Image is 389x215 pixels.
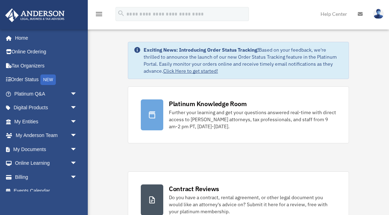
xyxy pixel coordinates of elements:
div: Contract Reviews [169,184,219,193]
a: Click Here to get started! [163,68,218,74]
img: User Pic [373,9,384,19]
div: Do you have a contract, rental agreement, or other legal document you would like an attorney's ad... [169,194,336,215]
span: arrow_drop_down [70,101,84,115]
a: Platinum Q&Aarrow_drop_down [5,87,88,101]
i: menu [95,10,103,18]
span: arrow_drop_down [70,115,84,129]
span: arrow_drop_down [70,156,84,171]
a: menu [95,12,103,18]
a: Events Calendar [5,184,88,198]
i: search [117,9,125,17]
span: arrow_drop_down [70,170,84,184]
span: arrow_drop_down [70,129,84,143]
div: Further your learning and get your questions answered real-time with direct access to [PERSON_NAM... [169,109,336,130]
a: Tax Organizers [5,59,88,73]
div: Platinum Knowledge Room [169,99,247,108]
div: Based on your feedback, we're thrilled to announce the launch of our new Order Status Tracking fe... [144,46,343,74]
a: Online Learningarrow_drop_down [5,156,88,170]
a: Home [5,31,84,45]
a: My Entitiesarrow_drop_down [5,115,88,129]
a: Digital Productsarrow_drop_down [5,101,88,115]
a: Platinum Knowledge Room Further your learning and get your questions answered real-time with dire... [128,86,349,143]
a: My Documentsarrow_drop_down [5,142,88,156]
strong: Exciting News: Introducing Order Status Tracking! [144,47,259,53]
a: Online Ordering [5,45,88,59]
a: Billingarrow_drop_down [5,170,88,184]
a: My Anderson Teamarrow_drop_down [5,129,88,143]
div: NEW [40,74,56,85]
img: Anderson Advisors Platinum Portal [3,8,67,22]
span: arrow_drop_down [70,142,84,157]
span: arrow_drop_down [70,87,84,101]
a: Order StatusNEW [5,73,88,87]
